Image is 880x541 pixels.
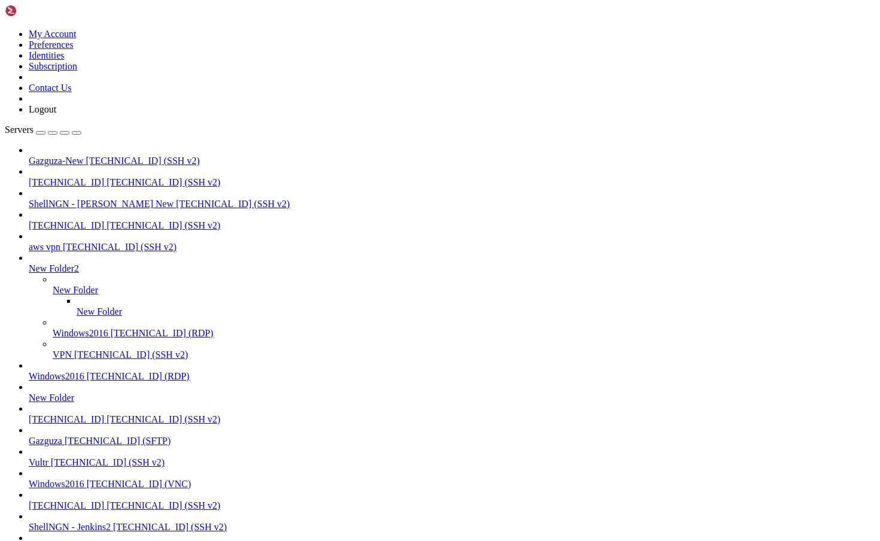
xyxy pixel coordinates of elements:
[29,199,875,209] a: ShellNGN - [PERSON_NAME] New [TECHNICAL_ID] (SSH v2)
[53,274,875,317] li: New Folder
[53,349,875,360] a: VPN [TECHNICAL_ID] (SSH v2)
[29,371,875,382] a: Windows2016 [TECHNICAL_ID] (RDP)
[29,263,79,273] span: New Folder2
[29,156,84,166] span: Gazguza-New
[29,360,875,382] li: Windows2016 [TECHNICAL_ID] (RDP)
[29,522,111,532] span: ShellNGN - Jenkins2
[29,500,104,510] span: [TECHNICAL_ID]
[5,124,81,135] a: Servers
[113,522,227,532] span: [TECHNICAL_ID] (SSH v2)
[29,414,875,425] a: [TECHNICAL_ID] [TECHNICAL_ID] (SSH v2)
[65,436,170,446] span: [TECHNICAL_ID] (SFTP)
[29,479,84,489] span: Windows2016
[111,328,214,338] span: [TECHNICAL_ID] (RDP)
[53,328,108,338] span: Windows2016
[176,199,290,209] span: [TECHNICAL_ID] (SSH v2)
[29,231,875,253] li: aws vpn [TECHNICAL_ID] (SSH v2)
[29,253,875,360] li: New Folder2
[29,220,875,231] a: [TECHNICAL_ID] [TECHNICAL_ID] (SSH v2)
[29,457,48,467] span: Vultr
[29,500,875,511] a: [TECHNICAL_ID] [TECHNICAL_ID] (SSH v2)
[87,371,190,381] span: [TECHNICAL_ID] (RDP)
[53,349,72,360] span: VPN
[29,39,74,50] a: Preferences
[29,393,875,403] a: New Folder
[29,220,104,230] span: [TECHNICAL_ID]
[29,242,60,252] span: aws vpn
[29,403,875,425] li: [TECHNICAL_ID] [TECHNICAL_ID] (SSH v2)
[29,104,56,114] a: Logout
[29,382,875,403] li: New Folder
[29,414,104,424] span: [TECHNICAL_ID]
[29,490,875,511] li: [TECHNICAL_ID] [TECHNICAL_ID] (SSH v2)
[53,328,875,339] a: Windows2016 [TECHNICAL_ID] (RDP)
[29,50,65,60] a: Identities
[29,83,72,93] a: Contact Us
[29,446,875,468] li: Vultr [TECHNICAL_ID] (SSH v2)
[29,436,875,446] a: Gazguza [TECHNICAL_ID] (SFTP)
[77,306,875,317] a: New Folder
[29,145,875,166] li: Gazguza-New [TECHNICAL_ID] (SSH v2)
[29,511,875,533] li: ShellNGN - Jenkins2 [TECHNICAL_ID] (SSH v2)
[77,296,875,317] li: New Folder
[29,199,173,209] span: ShellNGN - [PERSON_NAME] New
[29,29,77,39] a: My Account
[77,306,122,317] span: New Folder
[29,242,875,253] a: aws vpn [TECHNICAL_ID] (SSH v2)
[29,436,62,446] span: Gazguza
[51,457,165,467] span: [TECHNICAL_ID] (SSH v2)
[29,166,875,188] li: [TECHNICAL_ID] [TECHNICAL_ID] (SSH v2)
[106,220,220,230] span: [TECHNICAL_ID] (SSH v2)
[29,522,875,533] a: ShellNGN - Jenkins2 [TECHNICAL_ID] (SSH v2)
[29,425,875,446] li: Gazguza [TECHNICAL_ID] (SFTP)
[29,177,104,187] span: [TECHNICAL_ID]
[87,479,191,489] span: [TECHNICAL_ID] (VNC)
[29,468,875,490] li: Windows2016 [TECHNICAL_ID] (VNC)
[29,457,875,468] a: Vultr [TECHNICAL_ID] (SSH v2)
[29,188,875,209] li: ShellNGN - [PERSON_NAME] New [TECHNICAL_ID] (SSH v2)
[106,177,220,187] span: [TECHNICAL_ID] (SSH v2)
[29,61,77,71] a: Subscription
[53,285,98,295] span: New Folder
[29,156,875,166] a: Gazguza-New [TECHNICAL_ID] (SSH v2)
[29,371,84,381] span: Windows2016
[63,242,176,252] span: [TECHNICAL_ID] (SSH v2)
[29,263,875,274] a: New Folder2
[53,285,875,296] a: New Folder
[106,414,220,424] span: [TECHNICAL_ID] (SSH v2)
[5,124,34,135] span: Servers
[29,393,74,403] span: New Folder
[86,156,200,166] span: [TECHNICAL_ID] (SSH v2)
[53,339,875,360] li: VPN [TECHNICAL_ID] (SSH v2)
[74,349,188,360] span: [TECHNICAL_ID] (SSH v2)
[106,500,220,510] span: [TECHNICAL_ID] (SSH v2)
[53,317,875,339] li: Windows2016 [TECHNICAL_ID] (RDP)
[29,209,875,231] li: [TECHNICAL_ID] [TECHNICAL_ID] (SSH v2)
[5,5,74,17] img: Shellngn
[29,479,875,490] a: Windows2016 [TECHNICAL_ID] (VNC)
[29,177,875,188] a: [TECHNICAL_ID] [TECHNICAL_ID] (SSH v2)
